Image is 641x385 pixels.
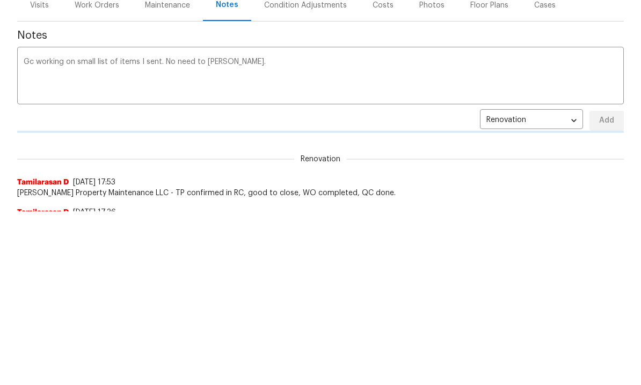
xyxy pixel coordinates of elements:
span: Tamilarasan D [17,207,69,218]
span: [DATE] 17:53 [73,179,115,186]
span: [PERSON_NAME] Property Maintenance LLC - TP confirmed in RC, good to close, WO completed, QC done. [17,188,624,198]
span: Renovation [294,154,347,165]
span: Notes [17,30,624,41]
textarea: Gc working on small list of items I sent. No need to [PERSON_NAME]. [24,58,617,96]
span: [DATE] 17:36 [73,209,116,216]
span: Tamilarasan D [17,177,69,188]
div: Renovation [480,108,583,134]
